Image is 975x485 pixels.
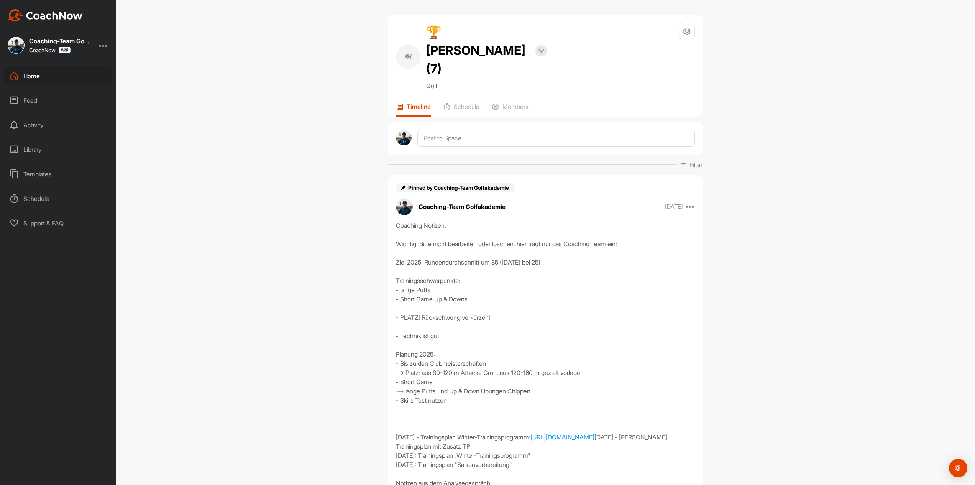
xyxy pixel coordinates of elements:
img: CoachNow Pro [59,47,71,53]
div: Feed [4,91,112,110]
span: Pinned by Coaching-Team Golfakademie [408,184,510,191]
img: square_76f96ec4196c1962453f0fa417d3756b.jpg [8,37,25,54]
div: �( [396,44,420,69]
p: Golf [426,81,547,90]
p: Coaching-Team Golfakademie [419,202,506,211]
h2: 🏆[PERSON_NAME] (7) [426,23,530,78]
div: Coaching-Team Golfakademie [29,38,90,44]
p: Members [502,103,529,110]
img: avatar [396,130,412,146]
img: avatar [396,198,413,215]
div: CoachNow [29,47,71,53]
div: Activity [4,115,112,135]
div: Library [4,140,112,159]
div: Schedule [4,189,112,208]
a: [URL][DOMAIN_NAME] [530,433,594,441]
p: Filter [689,160,703,169]
div: Open Intercom Messenger [949,459,967,477]
p: Schedule [454,103,479,110]
div: Support & FAQ [4,214,112,233]
div: Home [4,66,112,85]
img: CoachNow [8,9,83,21]
img: arrow-down [538,49,544,53]
p: Timeline [407,103,431,110]
img: pin [401,184,407,191]
p: [DATE] [665,203,683,210]
div: Templates [4,164,112,184]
